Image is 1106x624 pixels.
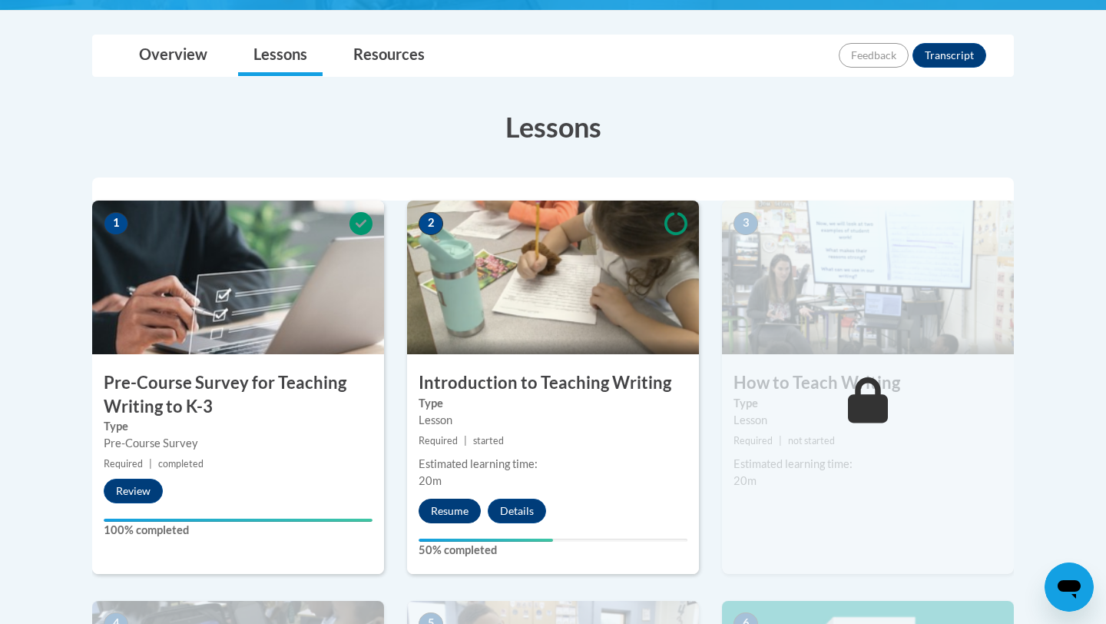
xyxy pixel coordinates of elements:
[419,539,553,542] div: Your progress
[104,522,373,539] label: 100% completed
[419,212,443,235] span: 2
[92,371,384,419] h3: Pre-Course Survey for Teaching Writing to K-3
[104,519,373,522] div: Your progress
[839,43,909,68] button: Feedback
[419,542,687,559] label: 50% completed
[733,395,1002,412] label: Type
[149,458,152,470] span: |
[419,499,481,523] button: Resume
[238,35,323,76] a: Lessons
[124,35,223,76] a: Overview
[104,212,128,235] span: 1
[104,435,373,452] div: Pre-Course Survey
[92,201,384,354] img: Course Image
[788,435,835,446] span: not started
[419,435,458,446] span: Required
[779,435,782,446] span: |
[104,418,373,435] label: Type
[158,458,204,470] span: completed
[733,435,773,446] span: Required
[733,412,1002,429] div: Lesson
[104,458,143,470] span: Required
[338,35,440,76] a: Resources
[722,201,1014,354] img: Course Image
[419,395,687,412] label: Type
[912,43,986,68] button: Transcript
[104,479,163,503] button: Review
[733,456,1002,473] div: Estimated learning time:
[733,212,758,235] span: 3
[473,435,504,446] span: started
[92,108,1014,146] h3: Lessons
[722,371,1014,395] h3: How to Teach Writing
[733,474,757,487] span: 20m
[407,201,699,354] img: Course Image
[419,456,687,473] div: Estimated learning time:
[407,371,699,395] h3: Introduction to Teaching Writing
[1045,563,1094,612] iframe: Button to launch messaging window
[419,474,442,487] span: 20m
[464,435,467,446] span: |
[419,412,687,429] div: Lesson
[488,499,546,523] button: Details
